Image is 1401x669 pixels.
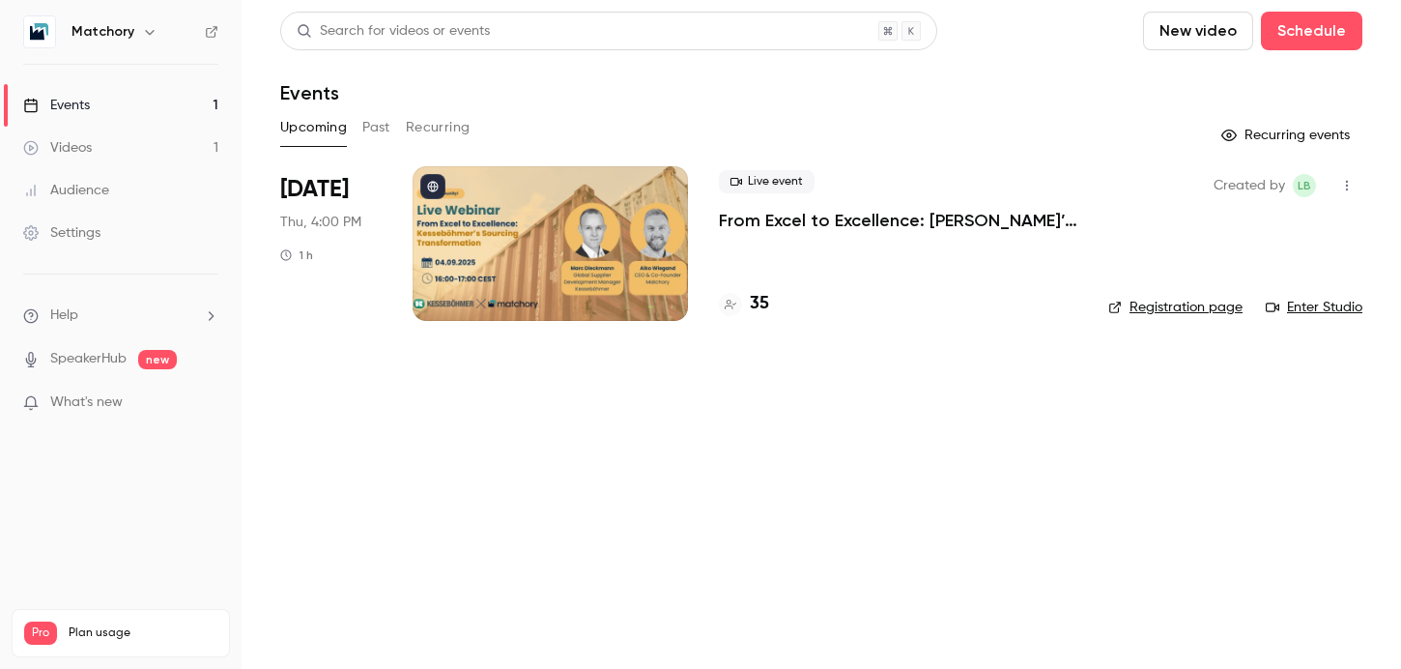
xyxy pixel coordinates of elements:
[719,170,815,193] span: Live event
[1261,12,1362,50] button: Schedule
[69,625,217,641] span: Plan usage
[280,81,339,104] h1: Events
[1213,120,1362,151] button: Recurring events
[71,22,134,42] h6: Matchory
[23,305,218,326] li: help-dropdown-opener
[1293,174,1316,197] span: Laura Banciu
[280,166,382,321] div: Sep 4 Thu, 4:00 PM (Europe/Berlin)
[406,112,471,143] button: Recurring
[297,21,490,42] div: Search for videos or events
[280,247,313,263] div: 1 h
[1298,174,1311,197] span: LB
[138,350,177,369] span: new
[362,112,390,143] button: Past
[23,138,92,158] div: Videos
[750,291,769,317] h4: 35
[24,16,55,47] img: Matchory
[719,209,1077,232] a: From Excel to Excellence: [PERSON_NAME]’s Sourcing Transformation
[23,96,90,115] div: Events
[280,213,361,232] span: Thu, 4:00 PM
[50,393,123,413] span: What's new
[1266,298,1362,317] a: Enter Studio
[280,112,347,143] button: Upcoming
[23,223,100,243] div: Settings
[50,305,78,326] span: Help
[1108,298,1243,317] a: Registration page
[24,622,57,645] span: Pro
[280,174,349,205] span: [DATE]
[23,181,109,200] div: Audience
[50,349,127,369] a: SpeakerHub
[719,291,769,317] a: 35
[1143,12,1253,50] button: New video
[1214,174,1285,197] span: Created by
